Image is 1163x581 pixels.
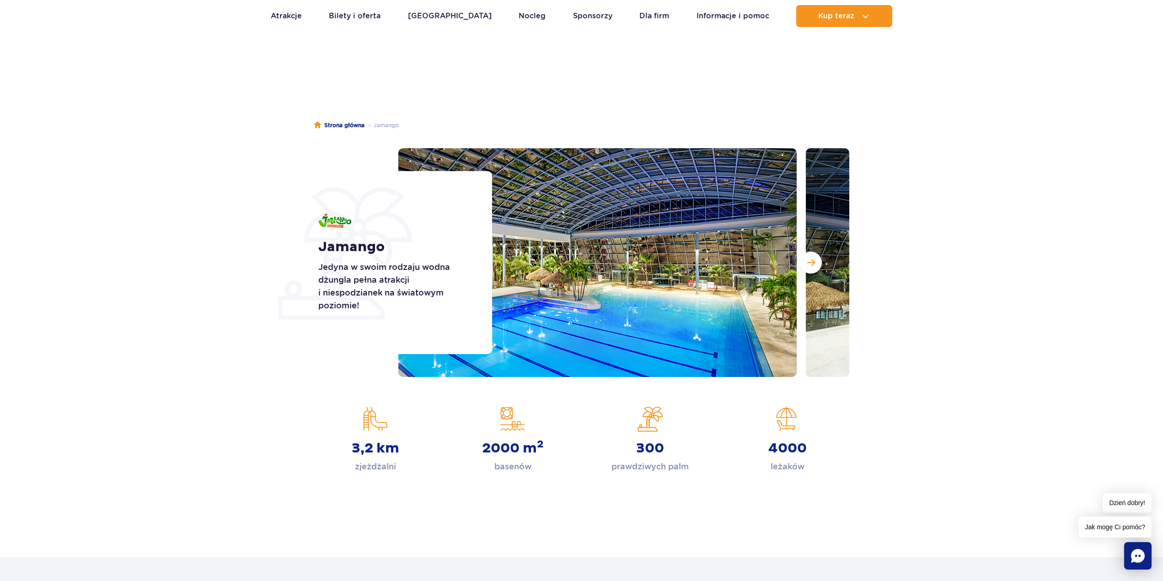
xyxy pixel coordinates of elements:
[329,5,381,27] a: Bilety i oferta
[318,261,472,312] p: Jedyna w swoim rodzaju wodna dżungla pełna atrakcji i niespodzianek na światowym poziomie!
[537,438,544,451] sup: 2
[1124,542,1152,570] div: Chat
[355,460,396,473] p: zjeżdżalni
[636,440,664,457] strong: 300
[697,5,769,27] a: Informacje i pomoc
[352,440,399,457] strong: 3,2 km
[318,239,472,255] h1: Jamango
[768,440,807,457] strong: 4000
[800,252,822,274] button: Następny slajd
[494,460,531,473] p: basenów
[271,5,302,27] a: Atrakcje
[364,121,399,130] li: Jamango
[796,5,892,27] button: Kup teraz
[573,5,612,27] a: Sponsorzy
[771,460,804,473] p: leżaków
[482,440,544,457] strong: 2000 m
[318,214,351,228] img: Jamango
[818,12,854,20] span: Kup teraz
[1103,493,1152,513] span: Dzień dobry!
[519,5,546,27] a: Nocleg
[408,5,492,27] a: [GEOGRAPHIC_DATA]
[314,121,364,130] a: Strona główna
[639,5,669,27] a: Dla firm
[611,460,689,473] p: prawdziwych palm
[1078,516,1152,538] span: Jak mogę Ci pomóc?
